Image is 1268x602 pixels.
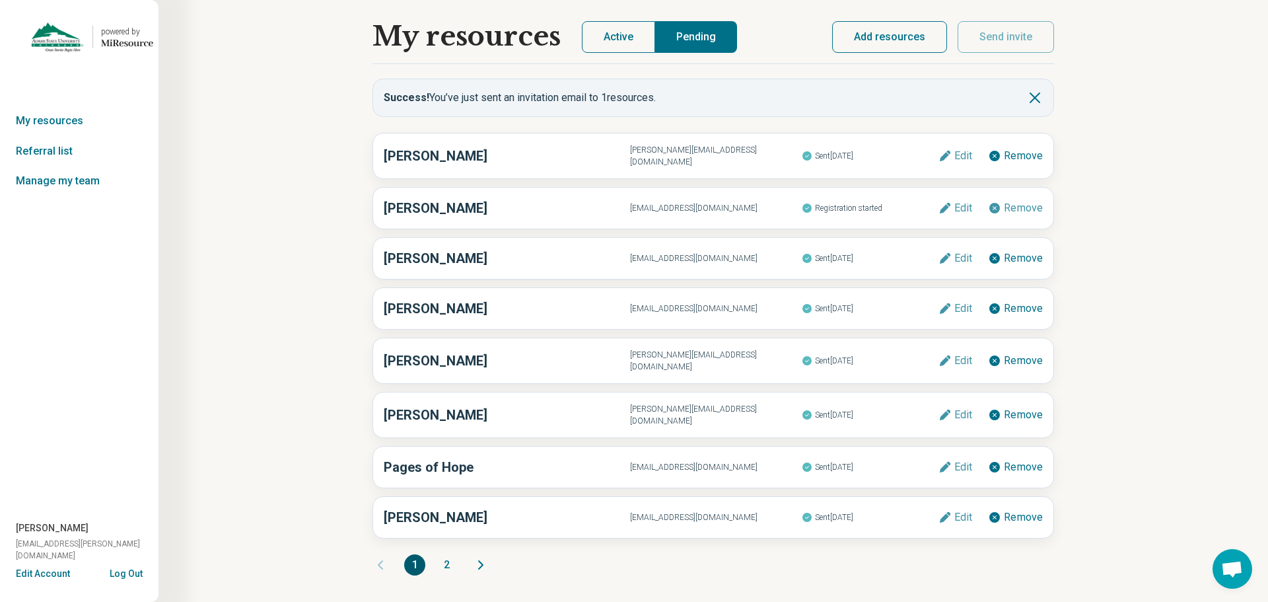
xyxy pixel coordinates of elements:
button: Edit [938,461,972,474]
h3: [PERSON_NAME] [384,351,630,371]
span: Sent [DATE] [802,352,938,369]
span: Remove [1004,512,1043,523]
button: Remove [988,149,1043,163]
button: Active [582,21,655,53]
h3: [PERSON_NAME] [384,508,630,527]
div: powered by [101,26,153,38]
span: [EMAIL_ADDRESS][DOMAIN_NAME] [630,511,801,523]
button: Remove [988,461,1043,474]
span: [EMAIL_ADDRESS][PERSON_NAME][DOMAIN_NAME] [16,538,158,562]
span: [PERSON_NAME][EMAIL_ADDRESS][DOMAIN_NAME] [630,349,801,373]
span: Edit [954,512,972,523]
h3: [PERSON_NAME] [384,146,630,166]
span: Edit [954,203,972,213]
button: Remove [988,202,1043,215]
span: Edit [954,151,972,161]
h1: My resources [372,21,561,53]
button: Edit [938,302,972,315]
span: Remove [1004,462,1043,472]
span: Remove [1004,303,1043,314]
button: Send invite [958,21,1054,53]
span: Sent [DATE] [802,459,938,476]
span: Registration started [802,200,938,217]
button: Edit [938,149,972,163]
button: Log Out [110,567,143,578]
span: Sent [DATE] [802,250,938,267]
span: [PERSON_NAME] [16,521,88,535]
span: [EMAIL_ADDRESS][DOMAIN_NAME] [630,202,801,214]
span: [PERSON_NAME][EMAIL_ADDRESS][DOMAIN_NAME] [630,144,801,168]
button: Edit [938,408,972,422]
button: Pending [655,21,737,53]
span: Sent [DATE] [802,509,938,526]
span: Sent [DATE] [802,406,938,424]
button: Remove [988,252,1043,265]
h3: [PERSON_NAME] [384,299,630,319]
span: [EMAIL_ADDRESS][DOMAIN_NAME] [630,303,801,315]
span: Edit [954,253,972,264]
b: Success! [384,91,429,104]
img: Adams State University [30,21,85,53]
span: Edit [954,303,972,314]
button: Remove [988,354,1043,367]
button: Remove [988,302,1043,315]
h3: Pages of Hope [384,457,630,477]
span: Remove [1004,356,1043,366]
button: Previous page [372,554,388,576]
h3: [PERSON_NAME] [384,405,630,425]
span: Remove [1004,410,1043,420]
button: Add resources [832,21,947,53]
span: [EMAIL_ADDRESS][DOMAIN_NAME] [630,252,801,264]
button: Edit Account [16,567,70,581]
h3: [PERSON_NAME] [384,198,630,218]
button: Edit [938,252,972,265]
span: [PERSON_NAME][EMAIL_ADDRESS][DOMAIN_NAME] [630,403,801,427]
button: Edit [938,354,972,367]
div: Open chat [1213,549,1252,589]
span: Remove [1004,203,1043,213]
span: Edit [954,410,972,420]
button: Remove [988,511,1043,524]
button: 1 [404,554,425,576]
p: You’ve just sent an invitation email to 1 resources. [384,90,656,106]
button: Remove [988,408,1043,422]
span: [EMAIL_ADDRESS][DOMAIN_NAME] [630,461,801,473]
span: Edit [954,356,972,366]
span: Sent [DATE] [802,147,938,165]
span: Edit [954,462,972,472]
button: Edit [938,511,972,524]
button: Next page [473,554,489,576]
a: Adams State Universitypowered by [5,21,153,53]
span: Remove [1004,151,1043,161]
span: Remove [1004,253,1043,264]
h3: [PERSON_NAME] [384,248,630,268]
span: Sent [DATE] [802,300,938,317]
button: 2 [436,554,457,576]
button: Edit [938,202,972,215]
